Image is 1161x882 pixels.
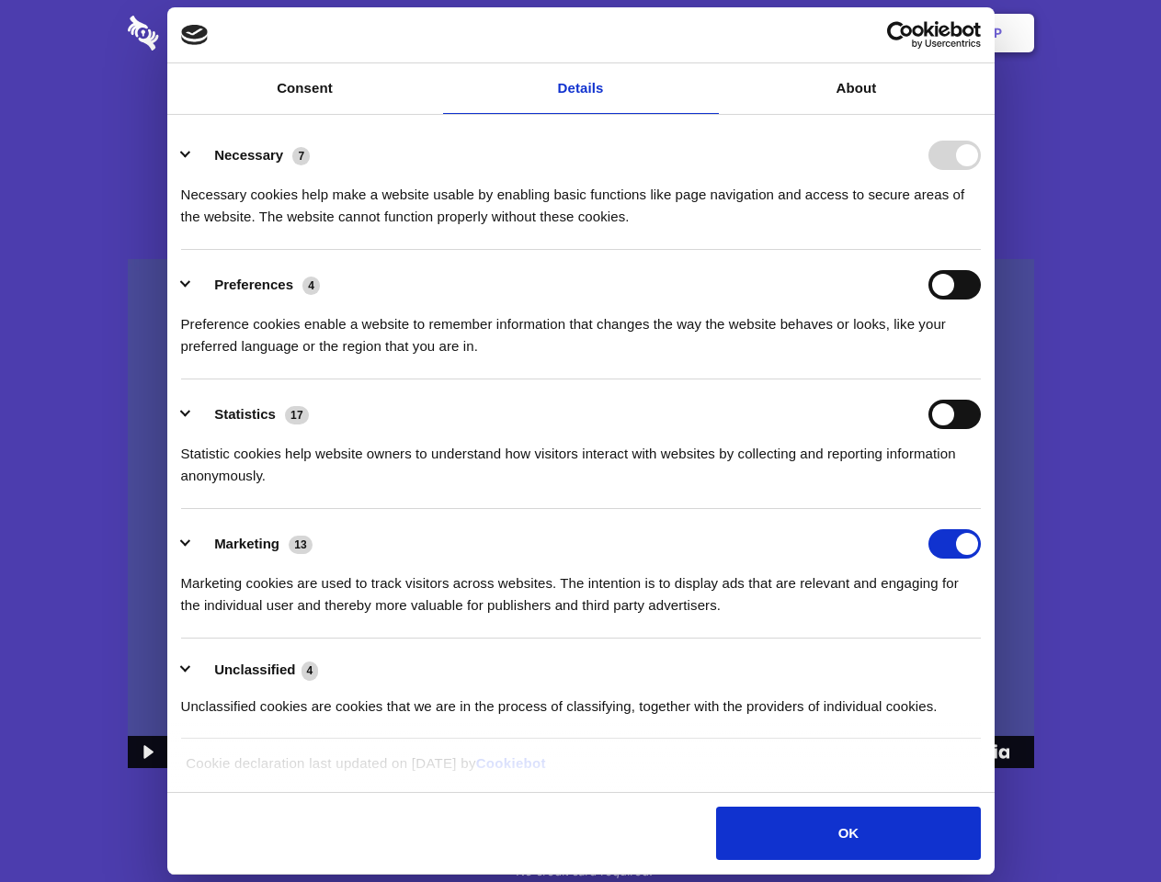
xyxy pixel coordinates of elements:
img: logo [181,25,209,45]
span: 13 [289,536,313,554]
button: Preferences (4) [181,270,332,300]
h4: Auto-redaction of sensitive data, encrypted data sharing and self-destructing private chats. Shar... [128,167,1034,228]
label: Marketing [214,536,279,551]
img: logo-wordmark-white-trans-d4663122ce5f474addd5e946df7df03e33cb6a1c49d2221995e7729f52c070b2.svg [128,16,285,51]
span: 7 [292,147,310,165]
h1: Eliminate Slack Data Loss. [128,83,1034,149]
img: Sharesecret [128,259,1034,769]
span: 17 [285,406,309,424]
a: Login [834,5,914,62]
a: Cookiebot [476,755,546,771]
a: Consent [167,63,443,114]
button: Marketing (13) [181,529,324,559]
div: Cookie declaration last updated on [DATE] by [172,752,989,788]
div: Unclassified cookies are cookies that we are in the process of classifying, together with the pro... [181,682,981,718]
button: Necessary (7) [181,141,322,170]
iframe: Drift Widget Chat Controller [1069,790,1139,860]
label: Necessary [214,147,283,163]
button: Play Video [128,736,165,768]
span: 4 [302,661,319,680]
label: Preferences [214,277,293,292]
button: Statistics (17) [181,400,321,429]
div: Statistic cookies help website owners to understand how visitors interact with websites by collec... [181,429,981,487]
a: About [719,63,995,114]
a: Usercentrics Cookiebot - opens in a new window [820,21,981,49]
button: Unclassified (4) [181,659,330,682]
div: Preference cookies enable a website to remember information that changes the way the website beha... [181,300,981,357]
button: OK [716,807,980,860]
a: Pricing [540,5,620,62]
label: Statistics [214,406,276,422]
div: Necessary cookies help make a website usable by enabling basic functions like page navigation and... [181,170,981,228]
span: 4 [302,277,320,295]
a: Details [443,63,719,114]
a: Contact [746,5,830,62]
div: Marketing cookies are used to track visitors across websites. The intention is to display ads tha... [181,559,981,616]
